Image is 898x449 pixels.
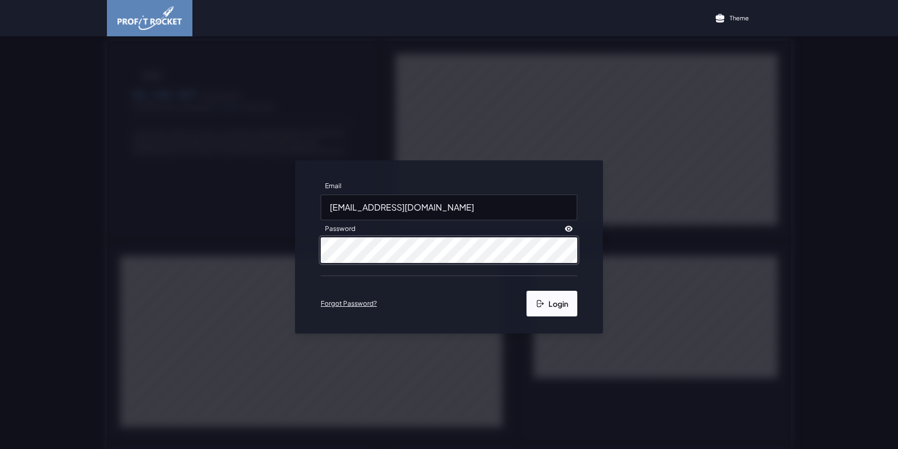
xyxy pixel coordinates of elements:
p: Theme [730,14,749,22]
label: Email [321,177,346,195]
label: Password [321,220,360,237]
img: image [118,6,182,30]
a: Forgot Password? [321,299,377,308]
button: Login [527,291,577,316]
